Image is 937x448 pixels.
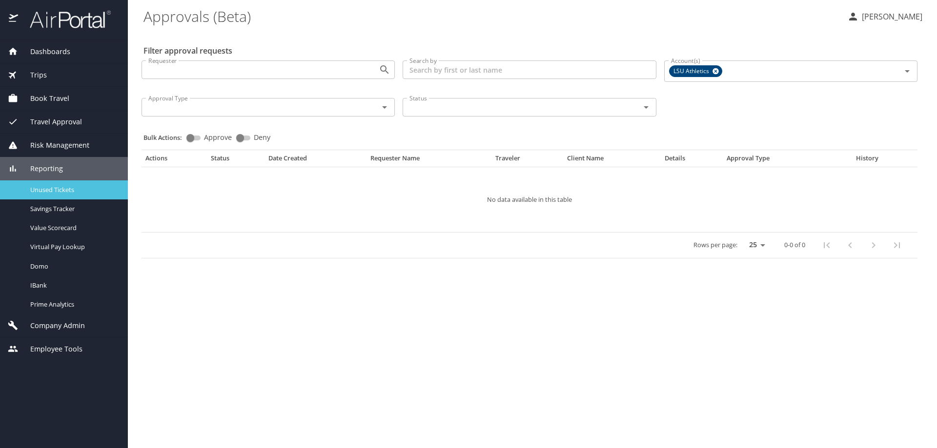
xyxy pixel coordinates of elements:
[265,154,366,167] th: Date Created
[784,242,805,248] p: 0-0 of 0
[19,10,111,29] img: airportal-logo.png
[18,320,85,331] span: Company Admin
[171,196,888,203] p: No data available in this table
[30,281,116,290] span: IBank
[18,140,89,151] span: Risk Management
[143,43,232,58] h2: Filter approval requests
[254,134,270,141] span: Deny
[670,66,715,77] span: LSU Athletics
[563,154,661,167] th: Client Name
[378,100,391,114] button: Open
[403,60,656,79] input: Search by first or last name
[143,1,839,31] h1: Approvals (Beta)
[30,223,116,233] span: Value Scorecard
[18,163,63,174] span: Reporting
[18,70,47,80] span: Trips
[378,63,391,77] button: Open
[741,238,769,253] select: rows per page
[30,185,116,195] span: Unused Tickets
[18,344,82,354] span: Employee Tools
[900,64,914,78] button: Open
[661,154,723,167] th: Details
[30,204,116,214] span: Savings Tracker
[204,134,232,141] span: Approve
[143,133,190,142] p: Bulk Actions:
[18,117,82,127] span: Travel Approval
[639,100,653,114] button: Open
[723,154,834,167] th: Approval Type
[367,154,492,167] th: Requester Name
[669,65,722,77] div: LSU Athletics
[207,154,265,167] th: Status
[859,11,922,22] p: [PERSON_NAME]
[18,46,70,57] span: Dashboards
[834,154,900,167] th: History
[142,154,917,258] table: Approval table
[142,154,207,167] th: Actions
[18,93,69,104] span: Book Travel
[9,10,19,29] img: icon-airportal.png
[491,154,563,167] th: Traveler
[693,242,737,248] p: Rows per page:
[30,262,116,271] span: Domo
[843,8,926,25] button: [PERSON_NAME]
[30,242,116,252] span: Virtual Pay Lookup
[30,300,116,309] span: Prime Analytics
